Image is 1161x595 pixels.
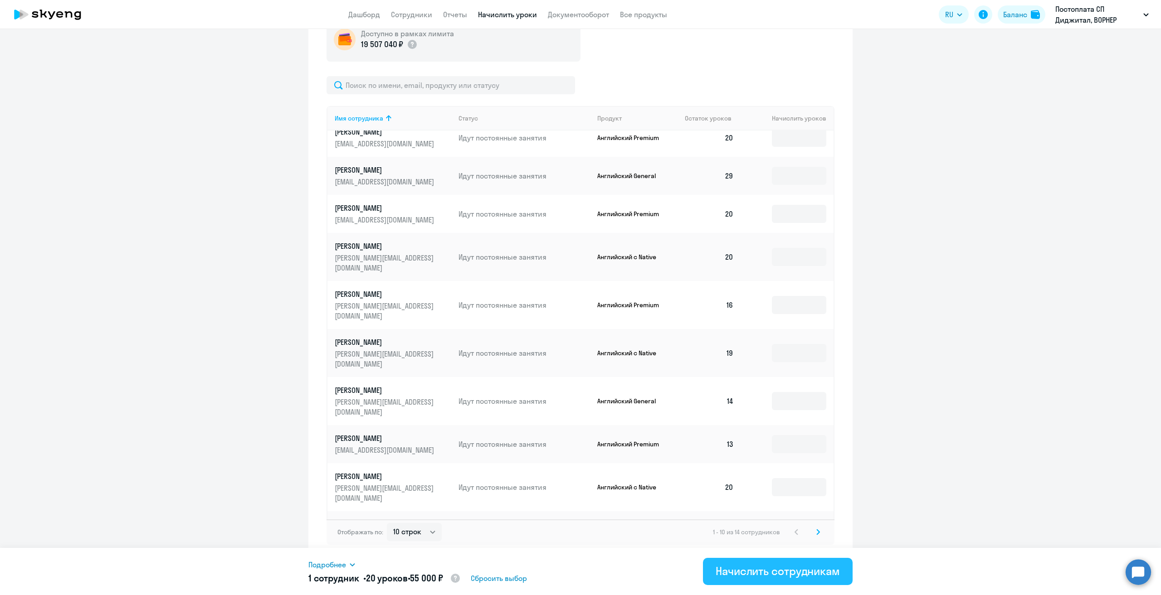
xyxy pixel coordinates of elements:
[361,39,403,50] p: 19 507 040 ₽
[678,157,741,195] td: 29
[459,482,590,492] p: Идут постоянные занятия
[335,215,436,225] p: [EMAIL_ADDRESS][DOMAIN_NAME]
[410,572,443,584] span: 55 000 ₽
[335,385,451,417] a: [PERSON_NAME][PERSON_NAME][EMAIL_ADDRESS][DOMAIN_NAME]
[597,134,665,142] p: Английский Premium
[443,10,467,19] a: Отчеты
[335,301,436,321] p: [PERSON_NAME][EMAIL_ADDRESS][DOMAIN_NAME]
[335,177,436,187] p: [EMAIL_ADDRESS][DOMAIN_NAME]
[678,425,741,463] td: 13
[366,572,408,584] span: 20 уроков
[335,433,436,443] p: [PERSON_NAME]
[945,9,953,20] span: RU
[597,172,665,180] p: Английский General
[335,139,436,149] p: [EMAIL_ADDRESS][DOMAIN_NAME]
[335,165,451,187] a: [PERSON_NAME][EMAIL_ADDRESS][DOMAIN_NAME]
[1003,9,1027,20] div: Баланс
[597,210,665,218] p: Английский Premium
[335,165,436,175] p: [PERSON_NAME]
[597,397,665,405] p: Английский General
[308,572,461,585] h5: 1 сотрудник • •
[348,10,380,19] a: Дашборд
[597,483,665,491] p: Английский с Native
[597,440,665,448] p: Английский Premium
[597,253,665,261] p: Английский с Native
[361,29,454,39] h5: Доступно в рамках лимита
[685,114,732,122] span: Остаток уроков
[597,114,678,122] div: Продукт
[1031,10,1040,19] img: balance
[335,203,451,225] a: [PERSON_NAME][EMAIL_ADDRESS][DOMAIN_NAME]
[471,573,527,584] span: Сбросить выбор
[713,528,780,536] span: 1 - 10 из 14 сотрудников
[459,252,590,262] p: Идут постоянные занятия
[335,433,451,455] a: [PERSON_NAME][EMAIL_ADDRESS][DOMAIN_NAME]
[597,349,665,357] p: Английский с Native
[716,564,840,578] div: Начислить сотрудникам
[335,127,436,137] p: [PERSON_NAME]
[335,471,436,481] p: [PERSON_NAME]
[620,10,667,19] a: Все продукты
[335,445,436,455] p: [EMAIL_ADDRESS][DOMAIN_NAME]
[597,301,665,309] p: Английский Premium
[335,241,451,273] a: [PERSON_NAME][PERSON_NAME][EMAIL_ADDRESS][DOMAIN_NAME]
[1055,4,1140,25] p: Постоплата СП Диджитал, ВОРНЕР МЬЮЗИК, ООО
[459,396,590,406] p: Идут постоянные занятия
[685,114,741,122] div: Остаток уроков
[335,349,436,369] p: [PERSON_NAME][EMAIL_ADDRESS][DOMAIN_NAME]
[337,528,383,536] span: Отображать по:
[678,377,741,425] td: 14
[308,559,346,570] span: Подробнее
[548,10,609,19] a: Документооборот
[335,471,451,503] a: [PERSON_NAME][PERSON_NAME][EMAIL_ADDRESS][DOMAIN_NAME]
[335,203,436,213] p: [PERSON_NAME]
[335,397,436,417] p: [PERSON_NAME][EMAIL_ADDRESS][DOMAIN_NAME]
[335,289,451,321] a: [PERSON_NAME][PERSON_NAME][EMAIL_ADDRESS][DOMAIN_NAME]
[335,337,436,347] p: [PERSON_NAME]
[939,5,969,24] button: RU
[678,119,741,157] td: 20
[678,463,741,511] td: 20
[334,29,356,50] img: wallet-circle.png
[678,511,741,549] td: 4
[597,114,622,122] div: Продукт
[459,209,590,219] p: Идут постоянные занятия
[327,76,575,94] input: Поиск по имени, email, продукту или статусу
[335,127,451,149] a: [PERSON_NAME][EMAIL_ADDRESS][DOMAIN_NAME]
[335,289,436,299] p: [PERSON_NAME]
[335,241,436,251] p: [PERSON_NAME]
[459,114,478,122] div: Статус
[678,329,741,377] td: 19
[459,114,590,122] div: Статус
[678,195,741,233] td: 20
[391,10,432,19] a: Сотрудники
[335,253,436,273] p: [PERSON_NAME][EMAIL_ADDRESS][DOMAIN_NAME]
[335,337,451,369] a: [PERSON_NAME][PERSON_NAME][EMAIL_ADDRESS][DOMAIN_NAME]
[678,233,741,281] td: 20
[335,385,436,395] p: [PERSON_NAME]
[741,106,834,131] th: Начислить уроков
[1051,4,1153,25] button: Постоплата СП Диджитал, ВОРНЕР МЬЮЗИК, ООО
[703,558,853,585] button: Начислить сотрудникам
[459,133,590,143] p: Идут постоянные занятия
[998,5,1045,24] button: Балансbalance
[335,114,383,122] div: Имя сотрудника
[335,483,436,503] p: [PERSON_NAME][EMAIL_ADDRESS][DOMAIN_NAME]
[335,114,451,122] div: Имя сотрудника
[459,300,590,310] p: Идут постоянные занятия
[459,439,590,449] p: Идут постоянные занятия
[478,10,537,19] a: Начислить уроки
[459,348,590,358] p: Идут постоянные занятия
[678,281,741,329] td: 16
[459,171,590,181] p: Идут постоянные занятия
